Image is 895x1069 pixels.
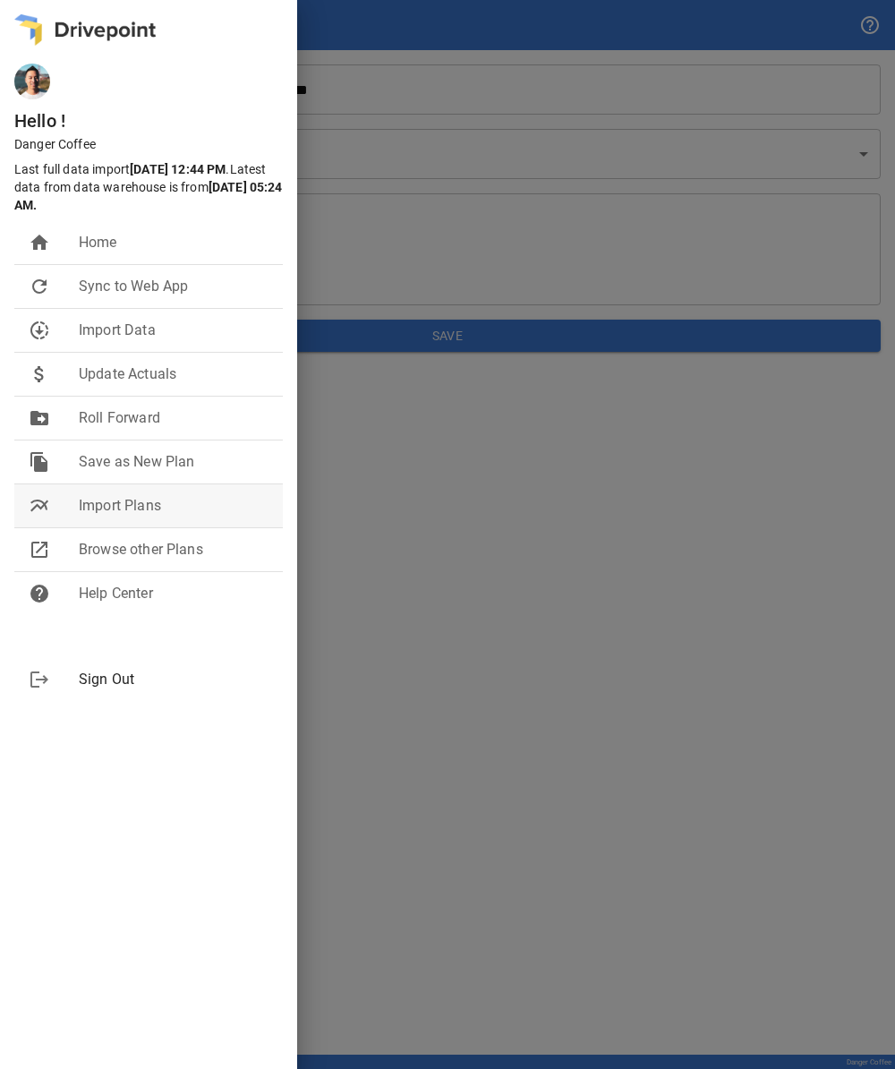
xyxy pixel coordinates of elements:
span: Roll Forward [79,407,268,429]
span: file_copy [29,451,50,473]
span: Save as New Plan [79,451,268,473]
span: open_in_new [29,539,50,560]
span: drive_file_move [29,407,50,429]
span: Browse other Plans [79,539,268,560]
span: logout [29,669,50,690]
span: attach_money [29,363,50,385]
p: Danger Coffee [14,135,297,153]
span: Sync to Web App [79,276,268,297]
span: Update Actuals [79,363,268,385]
span: home [29,232,50,253]
p: Last full data import . Latest data from data warehouse is from [14,160,290,214]
span: refresh [29,276,50,297]
span: Sign Out [79,669,268,690]
span: Import Data [79,320,268,341]
span: Home [79,232,268,253]
span: multiline_chart [29,495,50,517]
span: Import Plans [79,495,268,517]
h6: Hello ! [14,107,297,135]
span: Help Center [79,583,268,604]
span: downloading [29,320,50,341]
img: ACg8ocKE9giTFNJKM8iRWrWyCw4o0qiviMJJ4rD5hAUvyykpeg=s96-c [14,64,50,99]
b: [DATE] 12:44 PM [130,162,226,176]
span: help [29,583,50,604]
img: logo [14,14,156,46]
